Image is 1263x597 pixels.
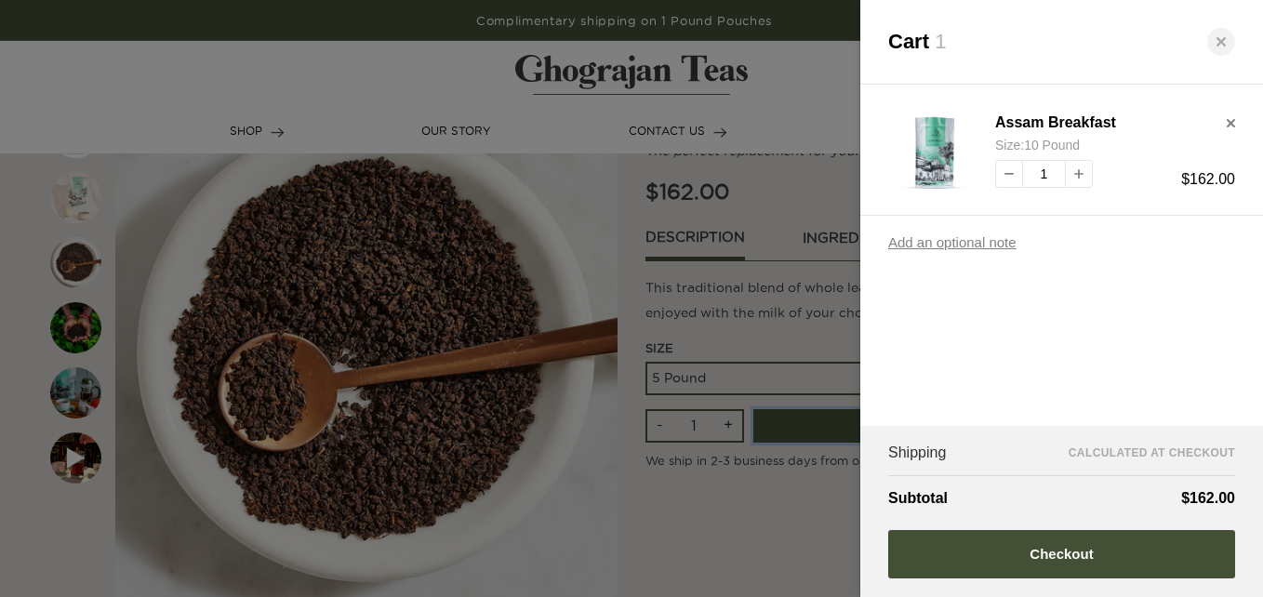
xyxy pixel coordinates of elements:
[1024,138,1080,153] span: 10 Pound
[1181,171,1235,188] span: $162.00
[888,490,1181,507] strong: Subtotal
[995,160,1023,188] button: decrease quantity
[1065,160,1093,188] button: increase quantity
[1207,28,1235,56] button: close cart
[888,234,1017,250] a: Add an optional note
[1181,490,1235,507] strong: $162.00
[888,30,946,54] span: Cart
[1020,138,1024,153] span: :
[888,103,981,196] img: Assam Breakfast
[888,530,1235,578] button: Checkout
[995,138,1020,153] span: Size
[888,444,1069,461] span: Shipping
[935,30,946,53] span: 1
[1069,446,1235,459] span: Calculated at checkout
[1227,119,1235,153] button: remove Assam Breakfast
[995,114,1116,130] a: Assam Breakfast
